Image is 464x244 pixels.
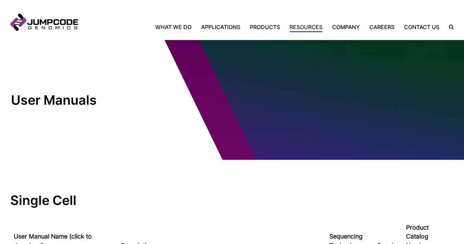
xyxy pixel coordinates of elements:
h2: Single Cell [10,192,454,208]
label: Search the site. [444,25,454,29]
a: Company [327,23,365,31]
nav: Primary Navigation [78,23,444,31]
a: Careers [365,23,399,31]
a: Applications [196,23,245,31]
h1: User Manuals [11,92,126,108]
a: Resources [285,23,327,31]
a: Products [245,23,285,31]
a: What We Do [155,23,196,31]
a: Contact Us [399,23,444,31]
